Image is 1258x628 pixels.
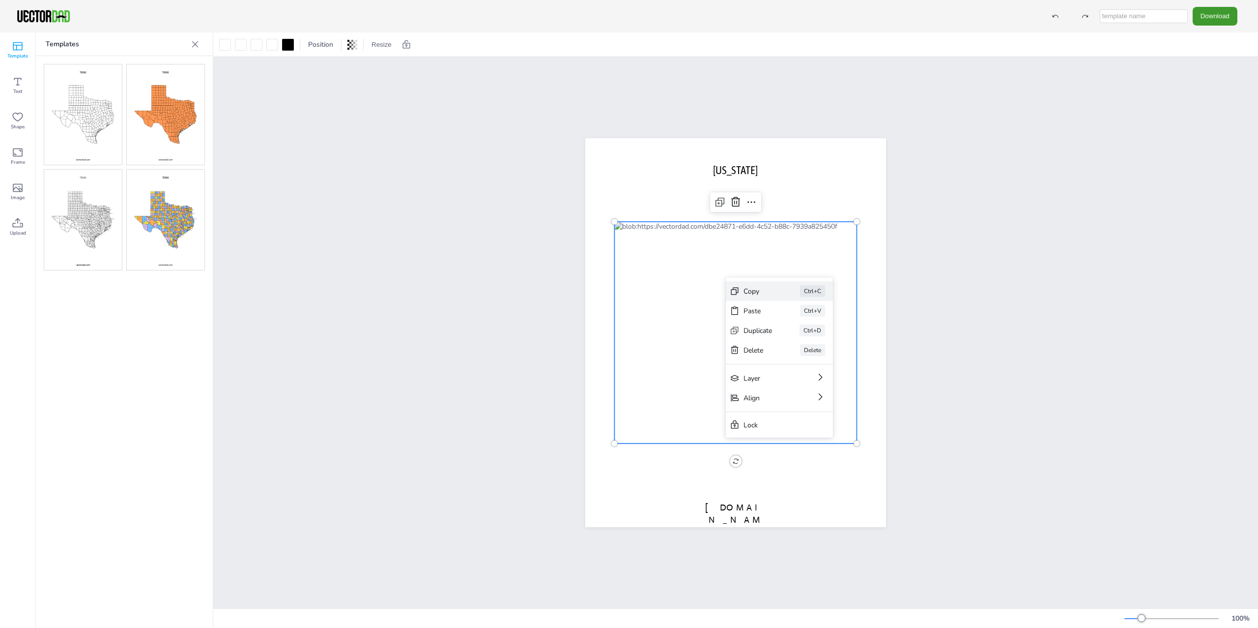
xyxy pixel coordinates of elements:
span: Position [306,40,335,49]
span: Template [7,52,28,60]
div: Ctrl+D [800,325,825,336]
img: txcm-mc.jpg [127,170,204,270]
img: txcm-l.jpg [44,170,122,270]
button: Resize [368,37,396,53]
span: Text [13,88,23,95]
span: Image [11,194,25,202]
img: txcm-cb.jpg [127,64,204,165]
div: Copy [743,287,772,296]
div: Delete [743,346,772,355]
div: Duplicate [743,326,772,335]
div: Ctrl+C [800,285,825,297]
div: Paste [743,306,772,316]
span: [US_STATE] [713,164,758,177]
span: Shape [11,123,25,131]
div: Ctrl+V [800,305,825,317]
div: Align [743,393,788,403]
div: Layer [743,374,788,383]
img: VectorDad-1.png [16,9,71,24]
span: [DOMAIN_NAME] [705,502,766,538]
div: Lock [743,420,801,430]
img: txcm-bo.jpg [44,64,122,165]
div: Delete [800,344,825,356]
div: 100 % [1229,614,1252,623]
input: template name [1100,9,1188,23]
span: Frame [11,158,25,166]
span: Upload [10,229,26,237]
p: Templates [46,32,187,56]
button: Download [1193,7,1237,25]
